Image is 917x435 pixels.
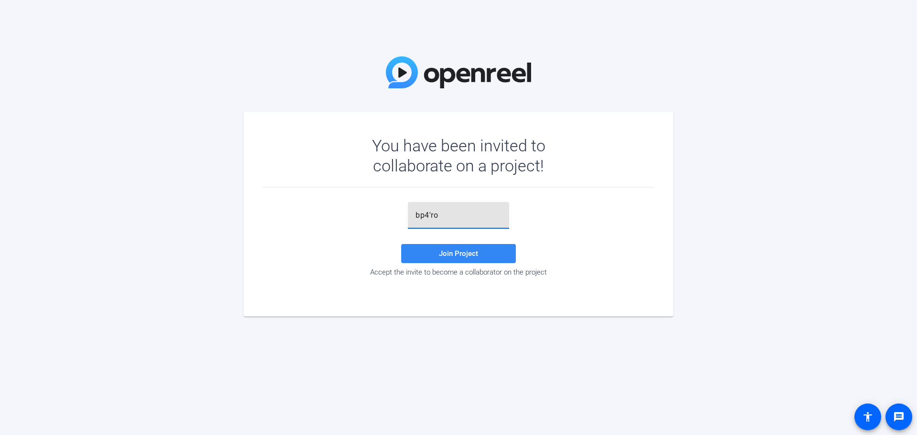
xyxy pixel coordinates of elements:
[386,56,531,88] img: OpenReel Logo
[416,210,501,221] input: Password
[893,411,905,423] mat-icon: message
[401,244,516,263] button: Join Project
[263,268,654,276] div: Accept the invite to become a collaborator on the project
[439,249,478,258] span: Join Project
[862,411,874,423] mat-icon: accessibility
[344,136,573,176] div: You have been invited to collaborate on a project!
